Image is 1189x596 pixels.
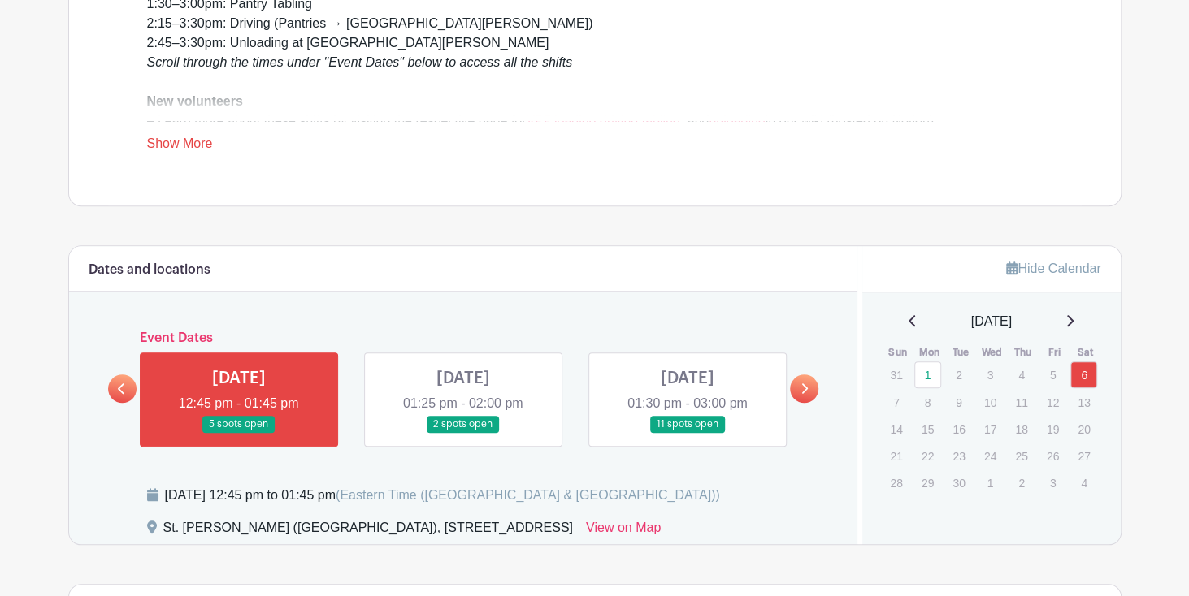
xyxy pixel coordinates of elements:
a: unloading [709,114,765,127]
a: View on Map [586,518,661,544]
p: 15 [914,417,941,442]
a: 1 [914,361,941,388]
a: 6 [1070,361,1097,388]
p: 24 [977,443,1004,469]
p: 29 [914,470,941,495]
p: 16 [945,417,972,442]
h6: Dates and locations [89,262,210,278]
th: Tue [944,344,976,361]
p: 4 [1008,362,1035,387]
p: 21 [883,443,909,469]
p: 13 [1070,390,1097,415]
div: [DATE] 12:45 pm to 01:45 pm [165,486,720,505]
p: 10 [977,390,1004,415]
th: Sat [1070,344,1101,361]
th: Thu [1007,344,1039,361]
p: 9 [945,390,972,415]
th: Wed [976,344,1008,361]
th: Mon [913,344,945,361]
p: 11 [1008,390,1035,415]
p: 19 [1039,417,1066,442]
a: tabling [642,114,680,127]
p: 14 [883,417,909,442]
span: [DATE] [971,312,1012,331]
a: Show More [147,136,213,157]
h6: Event Dates [137,330,791,346]
p: 5 [1039,362,1066,387]
p: 28 [883,470,909,495]
p: 18 [1008,417,1035,442]
p: 1 [977,470,1004,495]
p: 26 [1039,443,1066,469]
p: 23 [945,443,972,469]
p: 8 [914,390,941,415]
div: St. [PERSON_NAME] ([GEOGRAPHIC_DATA]), [STREET_ADDRESS] [163,518,573,544]
p: 2 [945,362,972,387]
p: 20 [1070,417,1097,442]
p: 2 [1008,470,1035,495]
a: Hide Calendar [1006,261,1100,275]
p: 27 [1070,443,1097,469]
em: Scroll through the times under "Event Dates" below to access all the shifts [147,55,573,69]
p: 17 [977,417,1004,442]
p: 12 [1039,390,1066,415]
p: 25 [1008,443,1035,469]
p: 3 [1039,470,1066,495]
p: 22 [914,443,941,469]
p: 3 [977,362,1004,387]
p: 7 [883,390,909,415]
span: (Eastern Time ([GEOGRAPHIC_DATA] & [GEOGRAPHIC_DATA])) [336,488,720,502]
a: driving [600,114,638,127]
p: 30 [945,470,972,495]
a: loading [554,114,597,127]
a: VPP [526,114,550,127]
th: Fri [1039,344,1070,361]
p: 4 [1070,470,1097,495]
th: Sun [882,344,913,361]
strong: New volunteers [147,94,243,108]
p: 31 [883,362,909,387]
